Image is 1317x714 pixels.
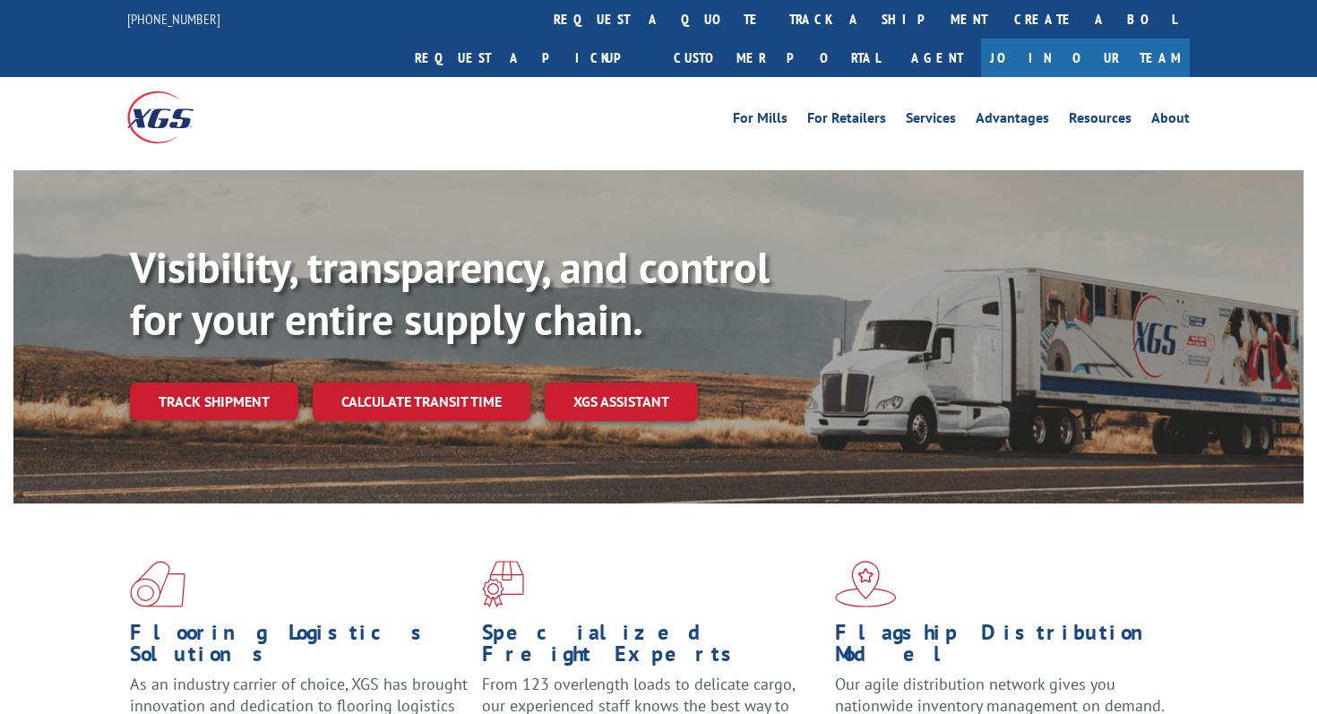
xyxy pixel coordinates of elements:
a: Join Our Team [981,39,1190,77]
a: Services [906,111,956,131]
b: Visibility, transparency, and control for your entire supply chain. [130,239,770,347]
img: xgs-icon-focused-on-flooring-red [482,561,524,607]
a: For Retailers [807,111,886,131]
a: Track shipment [130,383,298,420]
img: xgs-icon-total-supply-chain-intelligence-red [130,561,185,607]
img: xgs-icon-flagship-distribution-model-red [835,561,897,607]
a: Customer Portal [660,39,893,77]
a: XGS ASSISTANT [545,383,698,421]
h1: Specialized Freight Experts [482,622,821,674]
h1: Flooring Logistics Solutions [130,622,469,674]
a: Resources [1069,111,1132,131]
a: Calculate transit time [313,383,530,421]
a: Agent [893,39,981,77]
a: Advantages [976,111,1049,131]
a: About [1151,111,1190,131]
a: Request a pickup [401,39,660,77]
h1: Flagship Distribution Model [835,622,1174,674]
a: For Mills [733,111,788,131]
a: [PHONE_NUMBER] [127,10,220,28]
